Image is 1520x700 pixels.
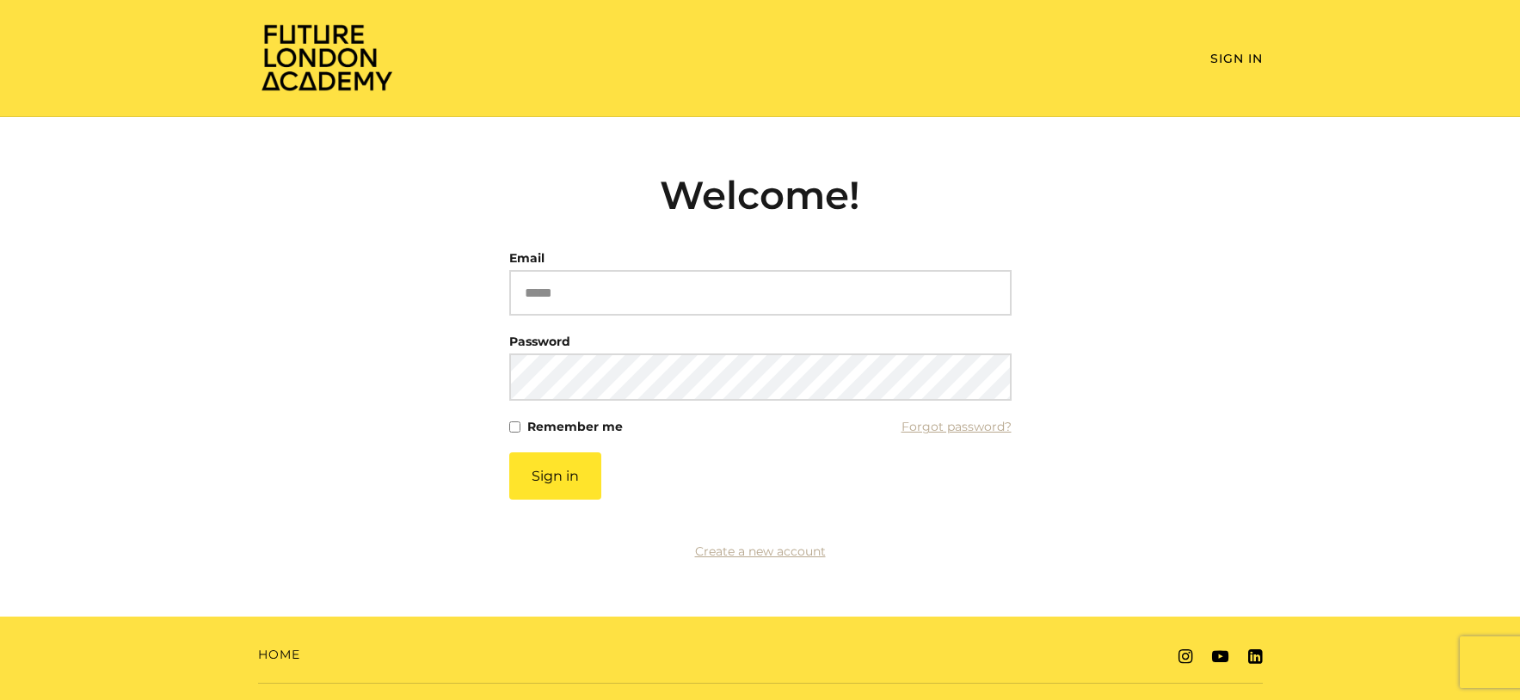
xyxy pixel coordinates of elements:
[509,172,1012,218] h2: Welcome!
[902,414,1012,439] a: Forgot password?
[695,543,826,559] a: Create a new account
[258,22,396,92] img: Home Page
[509,246,545,270] label: Email
[509,452,601,500] button: Sign in
[509,329,570,353] label: Password
[258,646,300,664] a: Home
[1210,51,1263,66] a: Sign In
[527,414,623,439] label: Remember me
